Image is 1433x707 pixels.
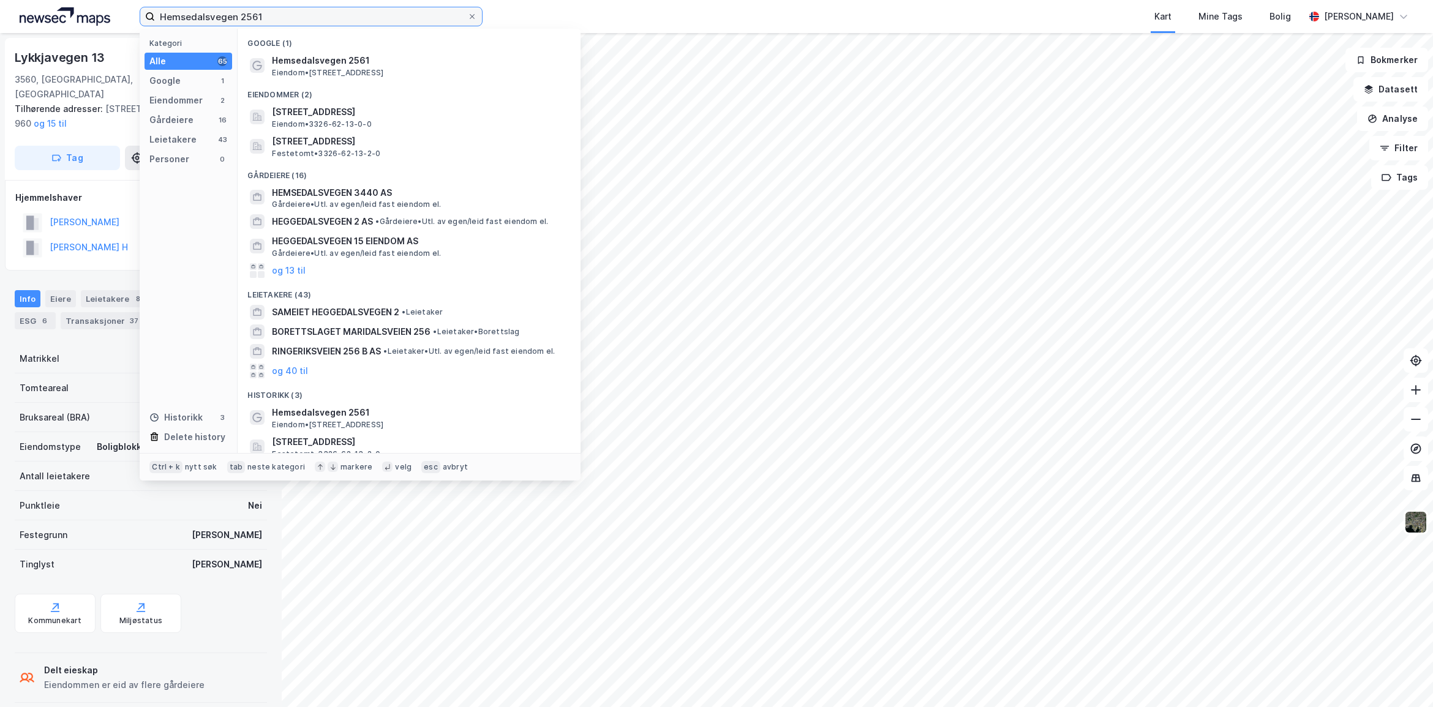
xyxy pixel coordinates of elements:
div: Antall leietakere [20,469,90,484]
div: [PERSON_NAME] [192,557,262,572]
div: Mine Tags [1198,9,1243,24]
span: Gårdeiere • Utl. av egen/leid fast eiendom el. [272,200,441,209]
div: Boligblokk, Kontor, Fritidsbygg, Handel [97,440,262,454]
div: 3 [217,413,227,422]
div: Delt eieskap [44,663,205,678]
div: Gårdeiere (16) [238,161,581,183]
div: avbryt [443,462,468,472]
button: Datasett [1353,77,1428,102]
div: Historikk (3) [238,381,581,403]
div: Leietakere [149,132,197,147]
span: • [383,346,387,356]
div: neste kategori [247,462,305,472]
div: 2 [217,95,227,105]
div: Leietakere [81,290,149,307]
div: 6 [39,315,51,327]
div: Personer [149,152,189,166]
span: Festetomt • 3326-62-13-2-0 [272,449,380,459]
div: esc [421,461,440,473]
button: Tag [15,146,120,170]
div: 37 [127,315,141,327]
span: Eiendom • [STREET_ADDRESS] [272,420,383,430]
span: HEGGEDALSVEGEN 2 AS [272,214,373,229]
div: 0 [217,154,227,164]
div: Transaksjoner [61,312,146,329]
span: SAMEIET HEGGEDALSVEGEN 2 [272,305,399,320]
div: Kategori [149,39,232,48]
div: Hjemmelshaver [15,190,266,205]
div: Tinglyst [20,557,55,572]
div: 16 [217,115,227,125]
img: logo.a4113a55bc3d86da70a041830d287a7e.svg [20,7,110,26]
div: Kontrollprogram for chat [1372,648,1433,707]
div: Leietakere (43) [238,280,581,302]
input: Søk på adresse, matrikkel, gårdeiere, leietakere eller personer [155,7,467,26]
div: Alle [149,54,166,69]
span: Tilhørende adresser: [15,103,105,114]
div: 1 [217,76,227,86]
div: Nei [248,498,262,513]
div: Lykkjavegen 13 [15,48,107,67]
span: HEGGEDALSVEGEN 15 EIENDOM AS [272,234,566,249]
div: Bruksareal (BRA) [20,410,90,425]
div: Eiendommen er eid av flere gårdeiere [44,678,205,692]
div: Ctrl + k [149,461,182,473]
div: Eiendomstype [20,440,81,454]
div: Google [149,73,181,88]
div: Kommunekart [28,616,81,626]
span: Eiendom • 3326-62-13-0-0 [272,119,371,129]
div: Punktleie [20,498,60,513]
span: Hemsedalsvegen 2561 [272,405,566,420]
div: markere [340,462,372,472]
div: Info [15,290,40,307]
span: BORETTSLAGET MARIDALSVEIEN 256 [272,324,431,339]
span: • [402,307,405,316]
div: Eiere [45,290,76,307]
div: Miljøstatus [119,616,162,626]
div: Festegrunn [20,528,67,542]
div: velg [395,462,412,472]
div: [PERSON_NAME] [192,528,262,542]
div: nytt søk [185,462,217,472]
div: [STREET_ADDRESS], Lykkjavegen 960 [15,102,257,131]
img: 9k= [1404,511,1427,534]
div: Delete history [164,430,225,444]
div: tab [227,461,246,473]
div: Matrikkel [20,351,59,366]
span: Gårdeiere • Utl. av egen/leid fast eiendom el. [272,249,441,258]
span: • [433,327,437,336]
span: [STREET_ADDRESS] [272,105,566,119]
div: Google (1) [238,29,581,51]
div: 3560, [GEOGRAPHIC_DATA], [GEOGRAPHIC_DATA] [15,72,203,102]
div: [PERSON_NAME] [1324,9,1394,24]
button: Filter [1369,136,1428,160]
iframe: Chat Widget [1372,648,1433,707]
button: Analyse [1357,107,1428,131]
span: Leietaker • Borettslag [433,327,519,337]
div: Eiendommer (2) [238,80,581,102]
div: Eiendommer [149,93,203,108]
span: • [375,217,379,226]
span: RINGERIKSVEIEN 256 B AS [272,344,381,359]
div: Kart [1154,9,1172,24]
span: Hemsedalsvegen 2561 [272,53,566,68]
button: Tags [1371,165,1428,190]
div: 8 [132,293,144,305]
div: Historikk [149,410,203,425]
span: HEMSEDALSVEGEN 3440 AS [272,185,566,200]
span: Eiendom • [STREET_ADDRESS] [272,68,383,78]
button: og 40 til [272,364,308,378]
div: 43 [217,135,227,144]
button: og 13 til [272,263,306,278]
div: ESG [15,312,56,329]
span: [STREET_ADDRESS] [272,134,566,149]
span: Gårdeiere • Utl. av egen/leid fast eiendom el. [375,217,548,226]
div: Tomteareal [20,381,69,395]
span: Festetomt • 3326-62-13-2-0 [272,149,380,159]
div: 65 [217,56,227,66]
button: Bokmerker [1345,48,1428,72]
span: Leietaker [402,307,443,317]
div: Gårdeiere [149,113,194,127]
div: Bolig [1269,9,1291,24]
span: [STREET_ADDRESS] [272,435,566,449]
